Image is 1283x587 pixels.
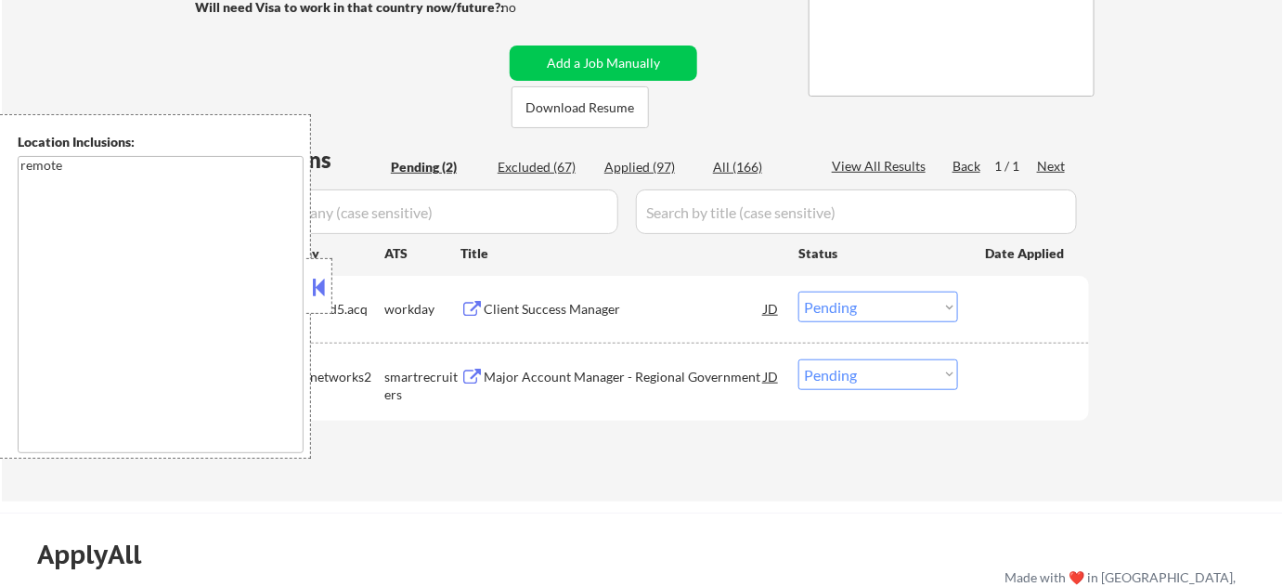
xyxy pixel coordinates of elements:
[762,292,781,325] div: JD
[512,86,649,128] button: Download Resume
[201,189,618,234] input: Search by company (case sensitive)
[484,300,764,319] div: Client Success Manager
[953,157,982,176] div: Back
[384,368,460,404] div: smartrecruiters
[384,244,460,263] div: ATS
[498,158,590,176] div: Excluded (67)
[985,244,1067,263] div: Date Applied
[798,236,958,269] div: Status
[37,539,162,570] div: ApplyAll
[391,158,484,176] div: Pending (2)
[510,46,697,81] button: Add a Job Manually
[762,359,781,393] div: JD
[1037,157,1067,176] div: Next
[713,158,806,176] div: All (166)
[604,158,697,176] div: Applied (97)
[994,157,1037,176] div: 1 / 1
[460,244,781,263] div: Title
[832,157,931,176] div: View All Results
[384,300,460,319] div: workday
[484,368,764,386] div: Major Account Manager - Regional Government
[636,189,1077,234] input: Search by title (case sensitive)
[18,133,304,151] div: Location Inclusions:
